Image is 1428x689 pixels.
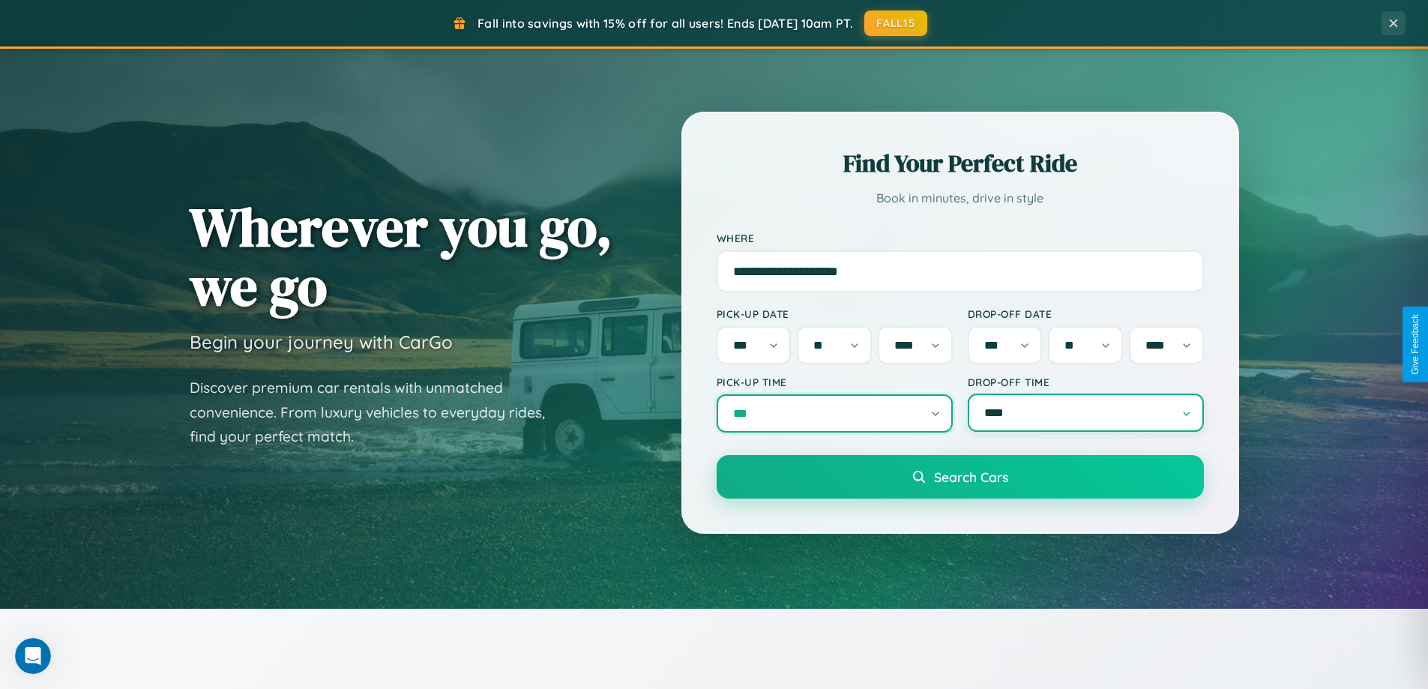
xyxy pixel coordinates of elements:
[190,197,612,316] h1: Wherever you go, we go
[934,469,1008,485] span: Search Cars
[1410,314,1421,375] div: Give Feedback
[190,376,564,449] p: Discover premium car rentals with unmatched convenience. From luxury vehicles to everyday rides, ...
[190,331,453,353] h3: Begin your journey with CarGo
[717,232,1204,244] label: Where
[717,376,953,388] label: Pick-up Time
[477,16,853,31] span: Fall into savings with 15% off for all users! Ends [DATE] 10am PT.
[717,455,1204,499] button: Search Cars
[968,376,1204,388] label: Drop-off Time
[717,187,1204,209] p: Book in minutes, drive in style
[717,147,1204,180] h2: Find Your Perfect Ride
[717,307,953,320] label: Pick-up Date
[864,10,927,36] button: FALL15
[15,638,51,674] iframe: Intercom live chat
[968,307,1204,320] label: Drop-off Date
